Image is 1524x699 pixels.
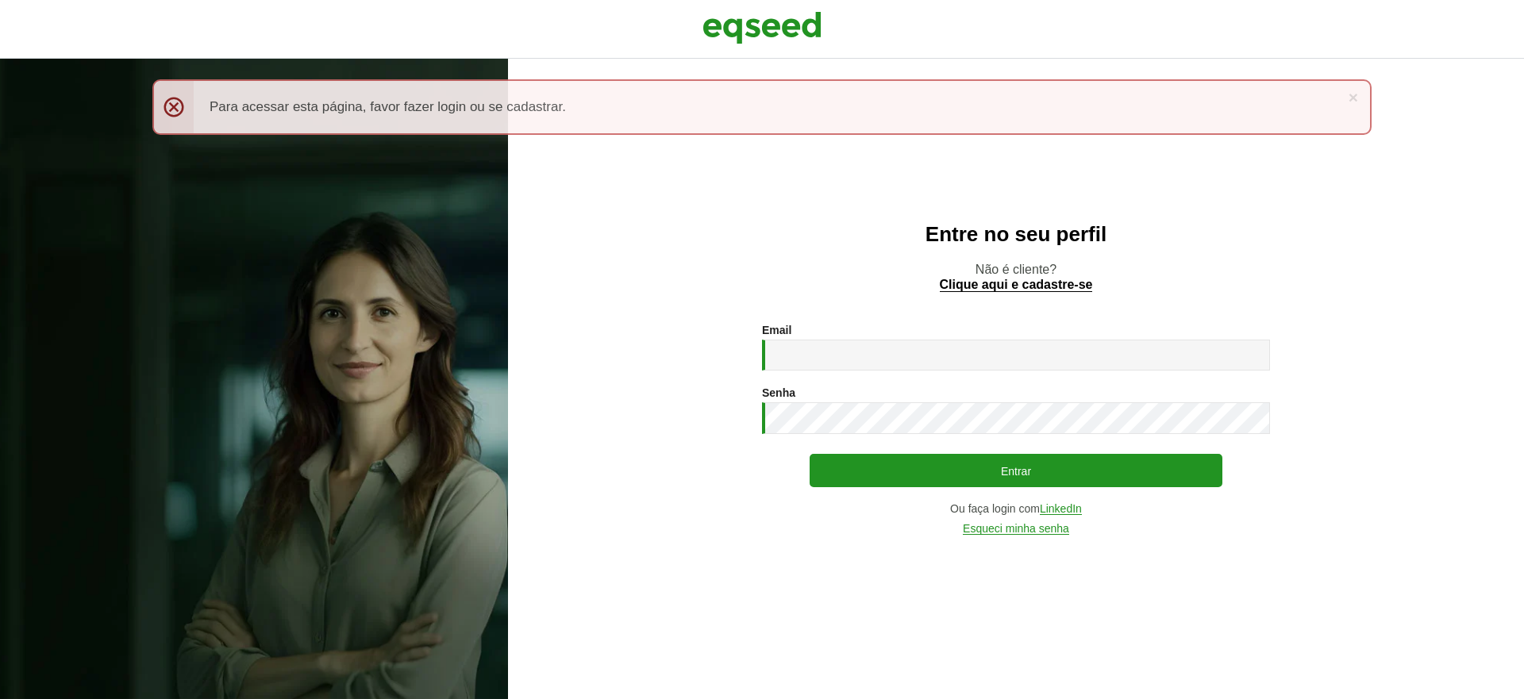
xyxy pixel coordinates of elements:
[1040,503,1082,515] a: LinkedIn
[940,278,1093,292] a: Clique aqui e cadastre-se
[762,325,791,336] label: Email
[963,523,1069,535] a: Esqueci minha senha
[540,262,1492,292] p: Não é cliente?
[1349,89,1358,106] a: ×
[702,8,822,48] img: EqSeed Logo
[762,503,1270,515] div: Ou faça login com
[152,79,1372,135] div: Para acessar esta página, favor fazer login ou se cadastrar.
[540,223,1492,246] h2: Entre no seu perfil
[762,387,795,398] label: Senha
[810,454,1222,487] button: Entrar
